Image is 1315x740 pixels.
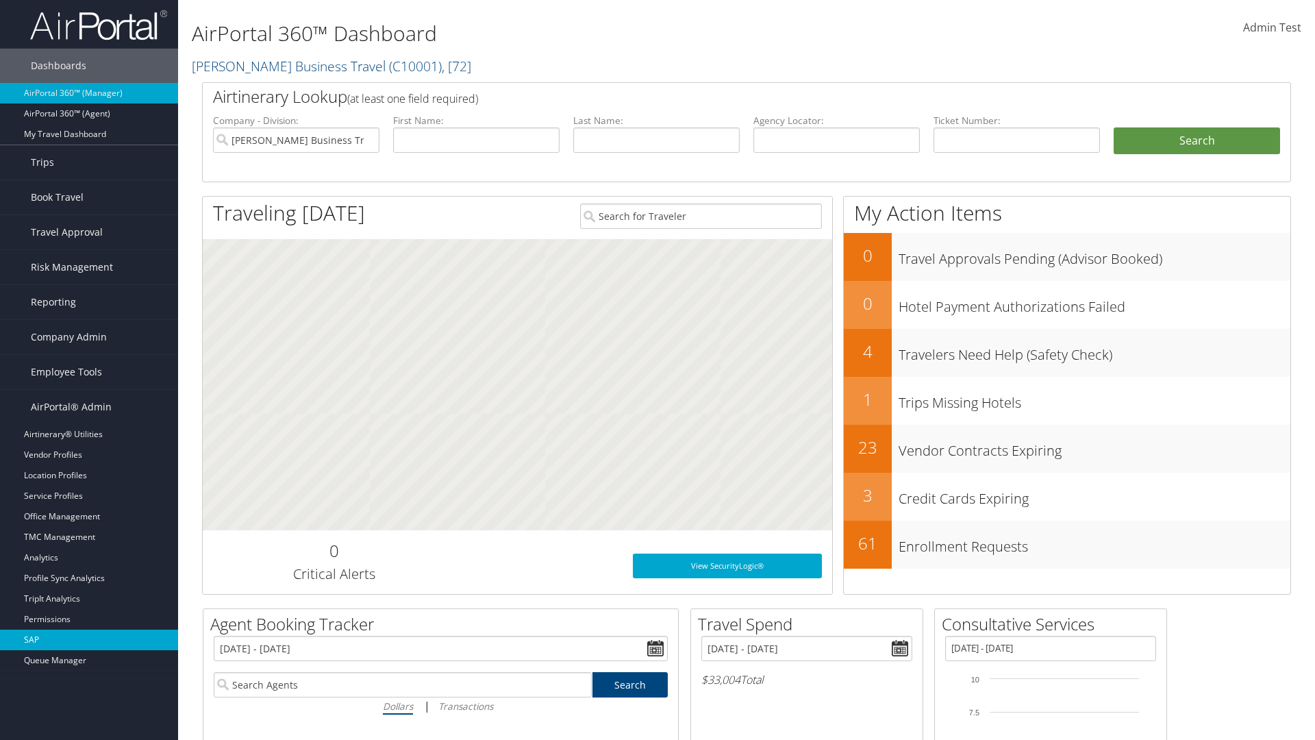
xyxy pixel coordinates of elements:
span: Risk Management [31,250,113,284]
span: Admin Test [1243,20,1301,35]
tspan: 10 [971,676,979,684]
h3: Enrollment Requests [899,530,1290,556]
h6: Total [701,672,912,687]
span: ( C10001 ) [389,57,442,75]
button: Search [1114,127,1280,155]
a: 3Credit Cards Expiring [844,473,1290,521]
h2: 0 [213,539,455,563]
span: AirPortal® Admin [31,390,112,424]
h2: Airtinerary Lookup [213,85,1190,108]
a: 4Travelers Need Help (Safety Check) [844,329,1290,377]
span: Dashboards [31,49,86,83]
span: , [ 72 ] [442,57,471,75]
h2: Travel Spend [698,613,923,636]
a: 23Vendor Contracts Expiring [844,425,1290,473]
h3: Critical Alerts [213,565,455,584]
h3: Hotel Payment Authorizations Failed [899,291,1290,317]
tspan: 7.5 [969,708,979,717]
a: 0Hotel Payment Authorizations Failed [844,281,1290,329]
a: 0Travel Approvals Pending (Advisor Booked) [844,233,1290,281]
a: 1Trips Missing Hotels [844,377,1290,425]
h3: Credit Cards Expiring [899,482,1290,508]
h3: Travel Approvals Pending (Advisor Booked) [899,243,1290,269]
h1: My Action Items [844,199,1290,227]
h2: 0 [844,244,892,267]
i: Dollars [383,700,413,713]
span: Company Admin [31,320,107,354]
a: View SecurityLogic® [633,554,822,578]
h2: 3 [844,484,892,507]
h1: Traveling [DATE] [213,199,365,227]
span: Travel Approval [31,215,103,249]
label: Company - Division: [213,114,379,127]
label: First Name: [393,114,560,127]
span: Trips [31,145,54,180]
label: Ticket Number: [934,114,1100,127]
span: Reporting [31,285,76,319]
h3: Travelers Need Help (Safety Check) [899,338,1290,365]
a: Admin Test [1243,7,1301,49]
h2: Agent Booking Tracker [210,613,678,636]
img: airportal-logo.png [30,9,167,41]
h3: Trips Missing Hotels [899,386,1290,412]
label: Last Name: [573,114,740,127]
div: | [214,698,668,715]
h2: 23 [844,436,892,459]
label: Agency Locator: [753,114,920,127]
h2: 1 [844,388,892,411]
h2: 0 [844,292,892,315]
a: [PERSON_NAME] Business Travel [192,57,471,75]
input: Search for Traveler [580,203,822,229]
input: Search Agents [214,672,592,698]
a: 61Enrollment Requests [844,521,1290,569]
h1: AirPortal 360™ Dashboard [192,19,931,48]
h2: Consultative Services [942,613,1166,636]
span: (at least one field required) [347,91,478,106]
h2: 4 [844,340,892,363]
span: $33,004 [701,672,740,687]
h2: 61 [844,532,892,555]
i: Transactions [438,700,493,713]
span: Employee Tools [31,355,102,389]
a: Search [592,672,668,698]
span: Book Travel [31,180,84,214]
h3: Vendor Contracts Expiring [899,434,1290,460]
